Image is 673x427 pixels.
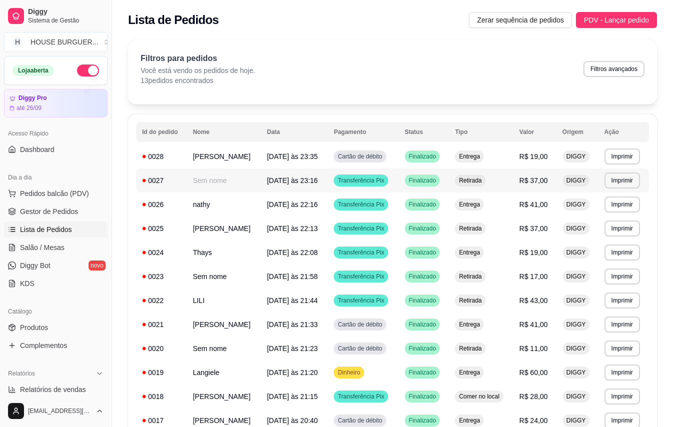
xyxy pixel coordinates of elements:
td: nathy [187,192,261,216]
span: Cartão de débito [336,152,384,160]
span: Transferência Pix [336,176,386,184]
span: R$ 17,00 [519,272,548,280]
span: Transferência Pix [336,248,386,256]
a: Produtos [4,319,108,335]
span: Relatórios [8,369,35,377]
span: Entrega [457,200,482,208]
span: [DATE] às 21:33 [267,320,318,328]
th: Status [399,122,449,142]
span: Entrega [457,320,482,328]
span: [DATE] às 21:23 [267,344,318,352]
span: [EMAIL_ADDRESS][DOMAIN_NAME] [28,407,92,415]
span: R$ 41,00 [519,200,548,208]
span: Cartão de débito [336,344,384,352]
span: Cartão de débito [336,320,384,328]
span: Complementos [20,340,67,350]
a: Lista de Pedidos [4,221,108,237]
div: Acesso Rápido [4,125,108,141]
span: DIGGY [564,368,588,376]
span: Finalizado [407,200,438,208]
button: Imprimir [604,388,640,404]
span: DIGGY [564,344,588,352]
div: 0028 [142,151,181,161]
span: DIGGY [564,176,588,184]
article: até 26/09 [17,104,42,112]
th: Valor [513,122,556,142]
td: [PERSON_NAME] [187,144,261,168]
td: Sem nome [187,168,261,192]
div: 0024 [142,247,181,257]
span: DIGGY [564,248,588,256]
a: Dashboard [4,141,108,157]
span: DIGGY [564,224,588,232]
span: R$ 41,00 [519,320,548,328]
span: Finalizado [407,368,438,376]
span: Pedidos balcão (PDV) [20,188,89,198]
th: Origem [556,122,598,142]
div: 0022 [142,295,181,305]
span: Comer no local [457,392,501,400]
button: Pedidos balcão (PDV) [4,185,108,201]
a: Gestor de Pedidos [4,203,108,219]
button: Imprimir [604,268,640,284]
td: [PERSON_NAME] [187,384,261,408]
span: Dinheiro [336,368,362,376]
span: Retirada [457,224,483,232]
article: Diggy Pro [19,94,47,102]
span: Diggy [28,7,104,16]
span: Zerar sequência de pedidos [477,14,564,25]
div: 0019 [142,367,181,377]
span: Retirada [457,176,483,184]
span: Transferência Pix [336,392,386,400]
button: Filtros avançados [583,61,644,77]
p: 13 pedidos encontrados [141,75,255,85]
span: R$ 19,00 [519,152,548,160]
span: Transferência Pix [336,272,386,280]
span: R$ 37,00 [519,176,548,184]
span: R$ 60,00 [519,368,548,376]
a: Complementos [4,337,108,353]
span: Dashboard [20,144,55,154]
div: 0026 [142,199,181,209]
span: Relatórios de vendas [20,384,86,394]
span: Retirada [457,296,483,304]
span: Entrega [457,368,482,376]
span: Diggy Bot [20,260,51,270]
td: Sem nome [187,264,261,288]
td: Langiele [187,360,261,384]
span: R$ 28,00 [519,392,548,400]
span: DIGGY [564,152,588,160]
div: Loja aberta [13,65,54,76]
span: Finalizado [407,392,438,400]
button: Select a team [4,32,108,52]
td: Sem nome [187,336,261,360]
a: DiggySistema de Gestão [4,4,108,28]
span: Finalizado [407,152,438,160]
p: Filtros para pedidos [141,52,255,64]
th: Ação [598,122,649,142]
div: 0025 [142,223,181,233]
span: DIGGY [564,416,588,424]
span: Finalizado [407,320,438,328]
span: DIGGY [564,272,588,280]
button: Imprimir [604,340,640,356]
span: R$ 19,00 [519,248,548,256]
td: [PERSON_NAME] [187,312,261,336]
button: Imprimir [604,316,640,332]
span: R$ 37,00 [519,224,548,232]
span: [DATE] às 22:16 [267,200,318,208]
span: Finalizado [407,248,438,256]
span: Finalizado [407,272,438,280]
span: R$ 11,00 [519,344,548,352]
button: Imprimir [604,220,640,236]
span: [DATE] às 21:20 [267,368,318,376]
span: Finalizado [407,416,438,424]
span: Sistema de Gestão [28,16,104,24]
span: PDV - Lançar pedido [584,14,649,25]
a: Diggy Proaté 26/09 [4,89,108,117]
a: KDS [4,275,108,291]
span: Cartão de débito [336,416,384,424]
span: [DATE] às 21:15 [267,392,318,400]
a: Diggy Botnovo [4,257,108,273]
span: DIGGY [564,200,588,208]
